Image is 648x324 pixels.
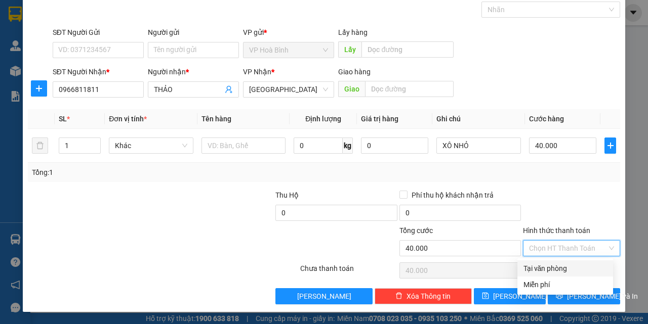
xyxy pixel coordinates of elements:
span: Lấy [338,41,361,58]
span: delete [395,292,402,300]
button: [PERSON_NAME] [275,288,373,304]
div: SĐT Người Nhận [53,66,144,77]
span: [PERSON_NAME] và In [567,291,638,302]
th: Ghi chú [432,109,525,129]
button: delete [32,137,48,154]
span: Giá trị hàng [361,115,398,123]
button: printer[PERSON_NAME] và In [548,288,620,304]
div: Chưa thanh toán [299,263,398,281]
button: deleteXóa Thông tin [375,288,472,304]
span: save [482,292,489,300]
span: Tổng cước [399,226,433,235]
span: kg [343,137,353,154]
span: Giao hàng [338,68,371,76]
span: Cước hàng [529,115,564,123]
span: printer [556,292,563,300]
label: Hình thức thanh toán [523,226,590,235]
input: Ghi Chú [436,137,521,154]
span: VP Nhận [243,68,271,76]
span: Xóa Thông tin [407,291,451,302]
div: VP gửi [243,27,334,38]
div: Tại văn phòng [523,263,607,274]
span: SL [59,115,67,123]
div: Người gửi [148,27,239,38]
span: Tên hàng [201,115,231,123]
span: Giao [338,81,365,97]
span: user-add [225,85,233,94]
span: plus [605,142,616,150]
button: plus [604,137,616,154]
span: Khác [115,138,187,153]
button: plus [31,80,47,97]
span: VP Hoà Bình [249,42,328,58]
span: Sài Gòn [249,82,328,97]
span: [PERSON_NAME] [297,291,351,302]
input: VD: Bàn, Ghế [201,137,286,154]
span: Phí thu hộ khách nhận trả [408,190,498,201]
div: Tổng: 1 [32,167,251,178]
span: plus [31,84,47,92]
div: Người nhận [148,66,239,77]
input: Dọc đường [365,81,453,97]
input: Dọc đường [361,41,453,58]
span: Định lượng [305,115,341,123]
button: save[PERSON_NAME] [474,288,546,304]
span: Đơn vị tính [109,115,147,123]
input: 0 [361,137,428,154]
span: Thu Hộ [275,191,299,199]
span: Lấy hàng [338,28,368,36]
div: Miễn phí [523,279,607,290]
div: SĐT Người Gửi [53,27,144,38]
span: [PERSON_NAME] [493,291,547,302]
